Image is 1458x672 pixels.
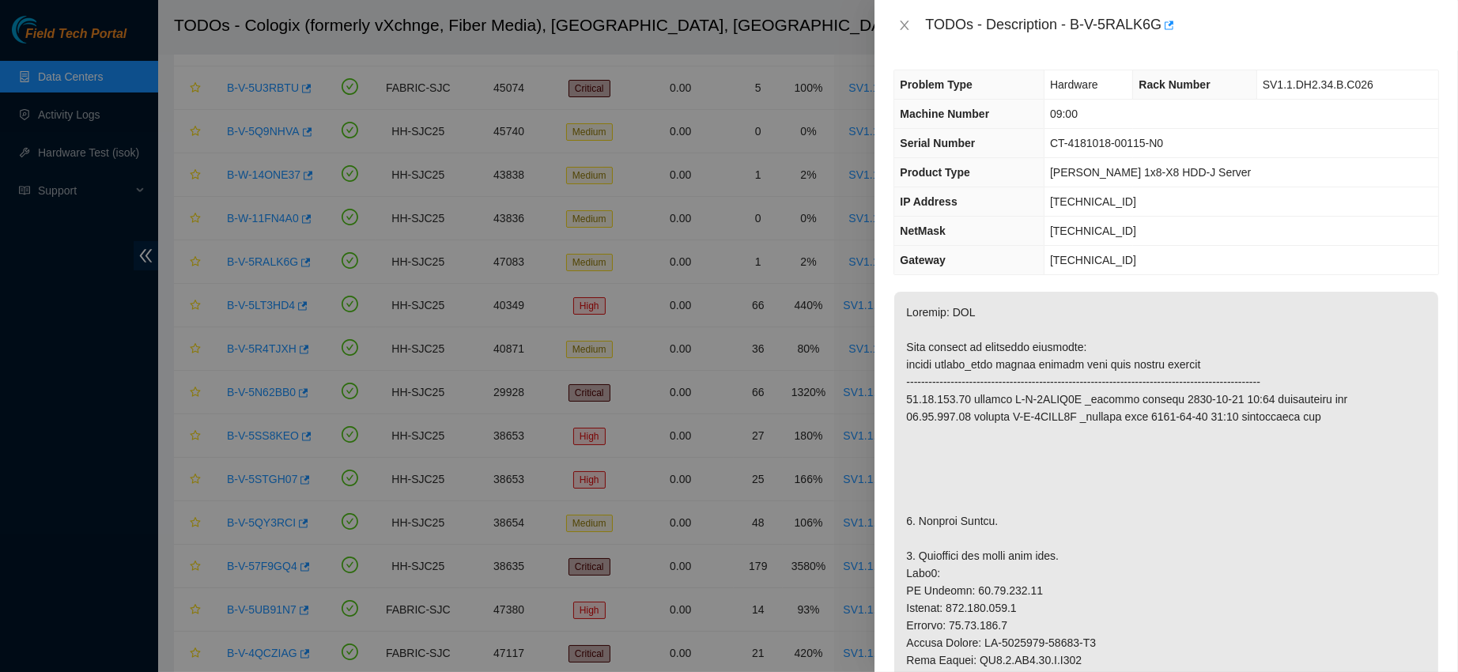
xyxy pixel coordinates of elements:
span: Problem Type [900,78,973,91]
span: 09:00 [1050,108,1078,120]
span: Machine Number [900,108,989,120]
span: NetMask [900,225,946,237]
span: [TECHNICAL_ID] [1050,225,1136,237]
span: Hardware [1050,78,1098,91]
span: [TECHNICAL_ID] [1050,195,1136,208]
button: Close [893,18,916,33]
span: close [898,19,911,32]
span: Gateway [900,254,946,266]
span: [PERSON_NAME] 1x8-X8 HDD-J Server [1050,166,1251,179]
span: IP Address [900,195,957,208]
span: [TECHNICAL_ID] [1050,254,1136,266]
span: Serial Number [900,137,975,149]
span: Product Type [900,166,969,179]
span: Rack Number [1139,78,1210,91]
div: TODOs - Description - B-V-5RALK6G [925,13,1439,38]
span: CT-4181018-00115-N0 [1050,137,1163,149]
span: SV1.1.DH2.34.B.C026 [1263,78,1373,91]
